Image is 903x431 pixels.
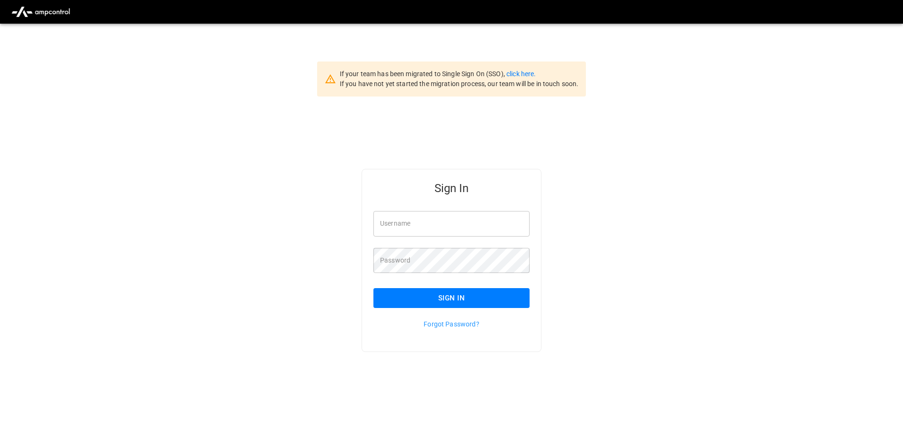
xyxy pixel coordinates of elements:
[8,3,74,21] img: ampcontrol.io logo
[340,70,506,78] span: If your team has been migrated to Single Sign On (SSO),
[373,319,530,329] p: Forgot Password?
[373,288,530,308] button: Sign In
[340,80,579,88] span: If you have not yet started the migration process, our team will be in touch soon.
[373,181,530,196] h5: Sign In
[506,70,536,78] a: click here.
